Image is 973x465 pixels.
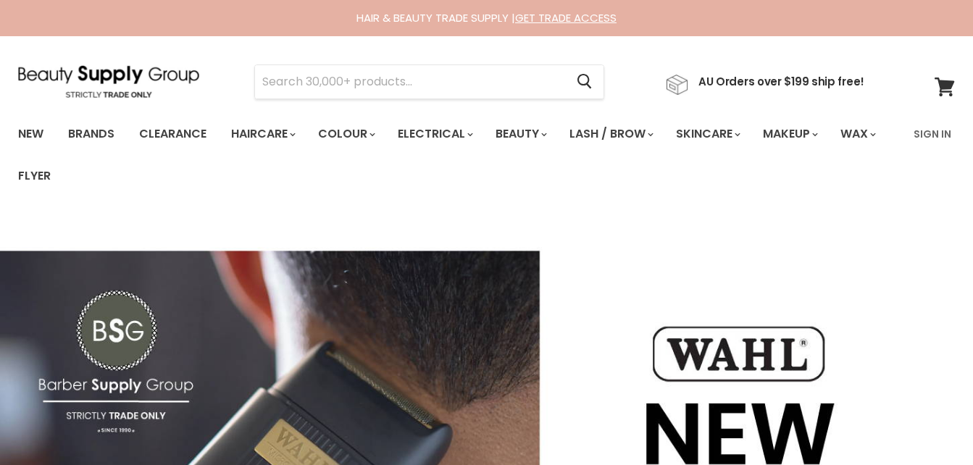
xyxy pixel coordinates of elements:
a: Wax [830,119,885,149]
a: GET TRADE ACCESS [515,10,617,25]
a: Lash / Brow [559,119,662,149]
a: Sign In [905,119,960,149]
a: Makeup [752,119,827,149]
a: Colour [307,119,384,149]
a: Skincare [665,119,749,149]
form: Product [254,64,604,99]
a: Brands [57,119,125,149]
a: Haircare [220,119,304,149]
a: Clearance [128,119,217,149]
a: Beauty [485,119,556,149]
a: New [7,119,54,149]
button: Search [565,65,604,99]
input: Search [255,65,565,99]
a: Electrical [387,119,482,149]
ul: Main menu [7,113,905,197]
a: Flyer [7,161,62,191]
